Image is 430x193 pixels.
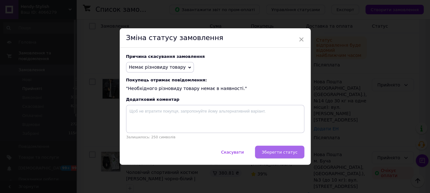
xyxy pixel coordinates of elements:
[126,78,304,92] div: "Необхідного різновиду товару немає в наявності."
[214,146,250,158] button: Скасувати
[255,146,304,158] button: Зберегти статус
[299,34,304,45] span: ×
[262,150,298,155] span: Зберегти статус
[126,78,304,82] span: Покупець отримає повідомлення:
[126,97,304,102] div: Додатковий коментар
[126,135,304,139] p: Залишилось: 250 символів
[129,65,186,70] span: Немає різновиду товару
[126,54,304,59] div: Причина скасування замовлення
[120,28,311,48] div: Зміна статусу замовлення
[221,150,243,155] span: Скасувати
